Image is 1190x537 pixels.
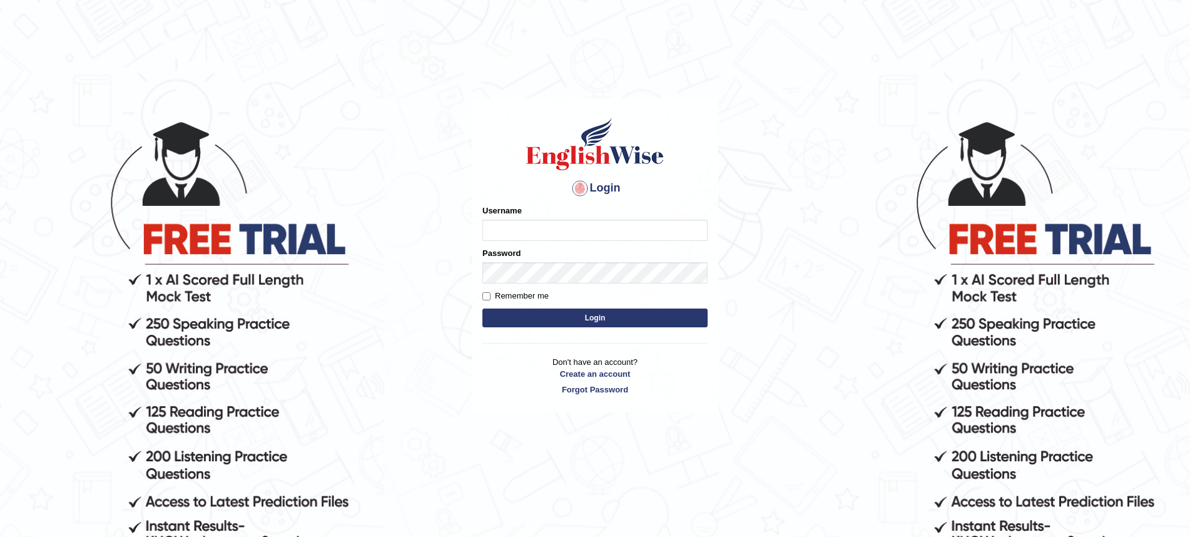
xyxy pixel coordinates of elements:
label: Remember me [482,290,549,302]
button: Login [482,309,708,327]
label: Password [482,247,521,259]
img: Logo of English Wise sign in for intelligent practice with AI [524,116,666,172]
a: Forgot Password [482,384,708,396]
input: Remember me [482,292,491,300]
a: Create an account [482,368,708,380]
p: Don't have an account? [482,356,708,395]
h4: Login [482,178,708,198]
label: Username [482,205,522,217]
